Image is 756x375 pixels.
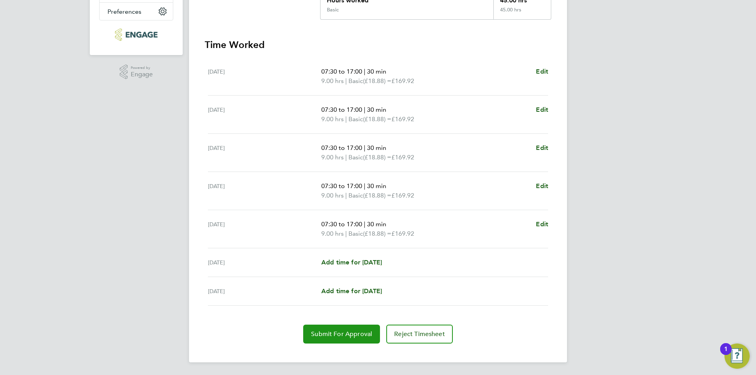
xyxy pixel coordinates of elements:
[311,330,372,338] span: Submit For Approval
[120,65,153,79] a: Powered byEngage
[99,28,173,41] a: Go to home page
[364,144,365,151] span: |
[321,258,382,267] a: Add time for [DATE]
[107,8,141,15] span: Preferences
[321,286,382,296] a: Add time for [DATE]
[348,153,363,162] span: Basic
[364,182,365,190] span: |
[345,230,347,237] span: |
[321,259,382,266] span: Add time for [DATE]
[131,71,153,78] span: Engage
[724,349,728,359] div: 1
[364,220,365,228] span: |
[391,77,414,85] span: £169.92
[321,106,362,113] span: 07:30 to 17:00
[100,3,173,20] button: Preferences
[327,7,339,13] div: Basic
[367,220,386,228] span: 30 min
[536,105,548,115] a: Edit
[131,65,153,71] span: Powered by
[321,220,362,228] span: 07:30 to 17:00
[363,230,391,237] span: (£18.88) =
[724,344,750,369] button: Open Resource Center, 1 new notification
[367,68,386,75] span: 30 min
[321,153,344,161] span: 9.00 hrs
[364,106,365,113] span: |
[205,39,551,51] h3: Time Worked
[208,286,321,296] div: [DATE]
[321,287,382,295] span: Add time for [DATE]
[363,192,391,199] span: (£18.88) =
[367,106,386,113] span: 30 min
[367,144,386,151] span: 30 min
[208,67,321,86] div: [DATE]
[536,106,548,113] span: Edit
[363,77,391,85] span: (£18.88) =
[345,77,347,85] span: |
[391,153,414,161] span: £169.92
[367,182,386,190] span: 30 min
[208,181,321,200] div: [DATE]
[536,143,548,153] a: Edit
[208,258,321,267] div: [DATE]
[208,143,321,162] div: [DATE]
[321,68,362,75] span: 07:30 to 17:00
[303,325,380,344] button: Submit For Approval
[536,67,548,76] a: Edit
[321,192,344,199] span: 9.00 hrs
[391,115,414,123] span: £169.92
[321,115,344,123] span: 9.00 hrs
[386,325,453,344] button: Reject Timesheet
[536,220,548,229] a: Edit
[348,191,363,200] span: Basic
[536,181,548,191] a: Edit
[321,77,344,85] span: 9.00 hrs
[536,68,548,75] span: Edit
[493,7,551,19] div: 45.00 hrs
[348,115,363,124] span: Basic
[208,220,321,238] div: [DATE]
[345,153,347,161] span: |
[345,115,347,123] span: |
[115,28,157,41] img: pcrnet-logo-retina.png
[364,68,365,75] span: |
[536,220,548,228] span: Edit
[321,182,362,190] span: 07:30 to 17:00
[363,153,391,161] span: (£18.88) =
[394,330,445,338] span: Reject Timesheet
[321,230,344,237] span: 9.00 hrs
[348,76,363,86] span: Basic
[363,115,391,123] span: (£18.88) =
[536,144,548,151] span: Edit
[345,192,347,199] span: |
[208,105,321,124] div: [DATE]
[348,229,363,238] span: Basic
[536,182,548,190] span: Edit
[391,192,414,199] span: £169.92
[391,230,414,237] span: £169.92
[321,144,362,151] span: 07:30 to 17:00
